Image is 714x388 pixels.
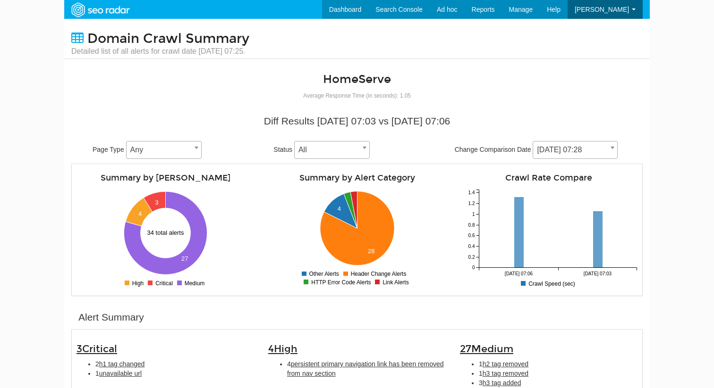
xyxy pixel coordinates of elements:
[479,369,637,378] li: 1
[95,359,254,369] li: 2
[274,343,297,355] span: High
[479,359,637,369] li: 1
[468,244,475,249] tspan: 0.4
[126,141,202,159] span: Any
[147,229,184,236] text: 34 total alerts
[468,190,475,195] tspan: 1.4
[268,343,297,355] span: 4
[294,141,370,159] span: All
[471,343,513,355] span: Medium
[575,6,629,13] span: [PERSON_NAME]
[303,92,411,99] small: Average Response Time (in seconds): 1.05
[287,359,446,378] li: 4
[93,146,124,153] span: Page Type
[584,271,612,276] tspan: [DATE] 07:03
[127,143,201,157] span: Any
[437,6,458,13] span: Ad hoc
[268,173,446,182] h4: Summary by Alert Category
[99,360,145,368] span: h1 tag changed
[533,143,617,157] span: 08/14/2025 07:28
[505,271,533,276] tspan: [DATE] 07:06
[483,370,528,377] span: h3 tag removed
[273,146,292,153] span: Status
[468,201,475,206] tspan: 1.2
[287,360,444,377] span: persistent primary navigation link has been removed from nav section
[71,46,249,57] small: Detailed list of all alerts for crawl date [DATE] 07:25.
[533,141,618,159] span: 08/14/2025 07:28
[455,146,531,153] span: Change Comparison Date
[472,6,495,13] span: Reports
[95,369,254,378] li: 1
[509,6,533,13] span: Manage
[460,343,513,355] span: 27
[78,114,636,128] div: Diff Results [DATE] 07:03 vs [DATE] 07:06
[468,223,475,228] tspan: 0.8
[468,255,475,260] tspan: 0.2
[483,379,521,387] span: h3 tag added
[78,310,144,324] div: Alert Summary
[99,370,142,377] span: unavailable url
[68,1,133,18] img: SEORadar
[468,233,475,238] tspan: 0.6
[295,143,369,157] span: All
[76,173,254,182] h4: Summary by [PERSON_NAME]
[323,72,391,86] a: HomeServe
[82,343,117,355] span: Critical
[547,6,561,13] span: Help
[479,378,637,388] li: 3
[460,173,637,182] h4: Crawl Rate Compare
[472,265,475,270] tspan: 0
[76,343,117,355] span: 3
[87,31,249,47] span: Domain Crawl Summary
[483,360,528,368] span: h2 tag removed
[472,212,475,217] tspan: 1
